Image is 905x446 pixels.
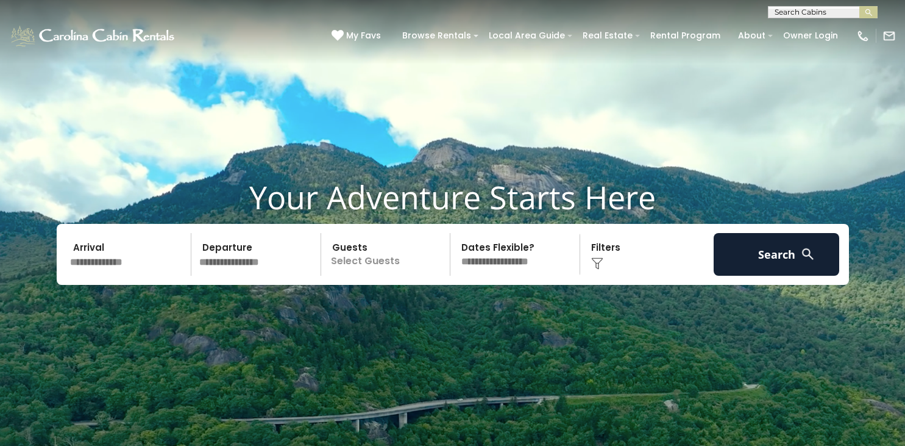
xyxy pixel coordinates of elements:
a: My Favs [332,29,384,43]
img: filter--v1.png [591,257,603,270]
span: My Favs [346,29,381,42]
a: Owner Login [777,26,844,45]
img: phone-regular-white.png [856,29,870,43]
a: About [732,26,772,45]
img: White-1-1-2.png [9,24,178,48]
a: Local Area Guide [483,26,571,45]
a: Rental Program [644,26,726,45]
button: Search [714,233,840,276]
a: Browse Rentals [396,26,477,45]
a: Real Estate [577,26,639,45]
img: mail-regular-white.png [882,29,896,43]
p: Select Guests [325,233,450,276]
h1: Your Adventure Starts Here [9,178,896,216]
img: search-regular-white.png [800,246,815,262]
